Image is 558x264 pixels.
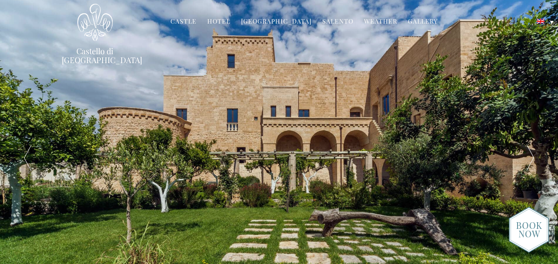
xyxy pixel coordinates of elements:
[322,17,353,27] a: Salento
[62,47,128,64] a: Castello di [GEOGRAPHIC_DATA]
[170,17,197,27] a: Castle
[364,17,397,27] a: Weather
[241,17,312,27] a: [GEOGRAPHIC_DATA]
[537,19,545,24] img: English
[77,4,113,41] img: Castello di Ugento
[207,17,230,27] a: Hotel
[408,17,438,27] a: Gallery
[509,207,549,253] img: new-booknow.png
